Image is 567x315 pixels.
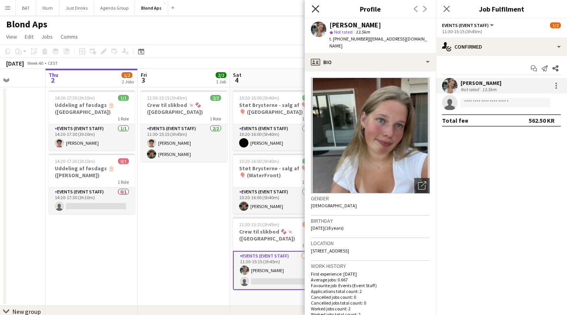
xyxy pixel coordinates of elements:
[239,158,279,164] span: 10:20-16:00 (5h40m)
[147,95,187,101] span: 11:30-15:15 (3h45m)
[49,154,135,214] app-job-card: 14:20-17:30 (3h10m)0/1Uddeling af føsdags 🎂 ([PERSON_NAME])1 RoleEvents (Event Staff)0/114:20-17:...
[302,95,313,101] span: 1/1
[48,60,58,66] div: CEST
[118,95,129,101] span: 1/1
[49,102,135,115] h3: Uddeling af føsdags 🎂 ([GEOGRAPHIC_DATA])
[22,32,37,42] a: Edit
[436,37,567,56] div: Confirmed
[233,90,319,151] app-job-card: 10:20-16:00 (5h40m)1/1Støt Brysterne - salg af 🎈🎈 ([GEOGRAPHIC_DATA])1 RoleEvents (Event Staff)1/...
[49,90,135,151] div: 14:20-17:30 (3h10m)1/1Uddeling af føsdags 🎂 ([GEOGRAPHIC_DATA])1 RoleEvents (Event Staff)1/114:20...
[311,277,430,283] p: Average jobs: 0.667
[55,95,95,101] span: 14:20-17:30 (3h10m)
[311,240,430,247] h3: Location
[311,271,430,277] p: First experience: [DATE]
[135,0,168,15] button: Blond Aps
[329,36,370,42] span: t. [PHONE_NUMBER]
[141,102,227,115] h3: Crew til slikbod 🍬🍫 ([GEOGRAPHIC_DATA])
[140,76,147,85] span: 3
[118,158,129,164] span: 0/1
[210,95,221,101] span: 2/2
[311,78,430,193] img: Crew avatar or photo
[216,72,226,78] span: 2/2
[233,217,319,290] app-job-card: 11:30-15:15 (3h45m)1/2Crew til slikbod 🍫🍬 ([GEOGRAPHIC_DATA])1 RoleEvents (Event Staff)1/211:30-1...
[311,300,430,306] p: Cancelled jobs total count: 0
[59,0,94,15] button: Just Drinks
[442,22,489,28] span: Events (Event Staff)
[25,33,34,40] span: Edit
[311,283,430,288] p: Favourite job: Events (Event Staff)
[233,165,319,179] h3: Støt Brysterne - salg af 🎈🎈 (WaterFront)
[461,86,481,92] div: Not rated
[311,217,430,224] h3: Birthday
[6,33,17,40] span: View
[311,248,349,254] span: [STREET_ADDRESS]
[354,29,371,35] span: 13.5km
[302,116,313,122] span: 1 Role
[41,33,53,40] span: Jobs
[233,102,319,115] h3: Støt Brysterne - salg af 🎈🎈 ([GEOGRAPHIC_DATA])
[233,251,319,290] app-card-role: Events (Event Staff)1/211:30-15:15 (3h45m)[PERSON_NAME]
[36,0,59,15] button: Illum
[311,225,344,231] span: [DATE] (18 years)
[329,36,427,49] span: | [EMAIL_ADDRESS][DOMAIN_NAME]
[216,79,226,85] div: 1 Job
[302,242,313,248] span: 1 Role
[442,22,495,28] button: Events (Event Staff)
[55,158,95,164] span: 14:20-17:30 (3h10m)
[311,195,430,202] h3: Gender
[118,179,129,185] span: 1 Role
[122,79,134,85] div: 2 Jobs
[311,294,430,300] p: Cancelled jobs count: 0
[302,222,313,227] span: 1/2
[302,158,313,164] span: 1/1
[414,178,430,193] div: Open photos pop-in
[334,29,353,35] span: Not rated
[232,76,241,85] span: 4
[6,19,47,30] h1: Blond Aps
[233,188,319,214] app-card-role: Events (Event Staff)1/110:20-16:00 (5h40m)[PERSON_NAME]
[121,72,132,78] span: 1/2
[436,4,567,14] h3: Job Fulfilment
[47,76,58,85] span: 2
[94,0,135,15] button: Agenda Group
[141,90,227,162] app-job-card: 11:30-15:15 (3h45m)2/2Crew til slikbod 🍬🍫 ([GEOGRAPHIC_DATA])1 RoleEvents (Event Staff)2/211:30-1...
[141,124,227,162] app-card-role: Events (Event Staff)2/211:30-15:15 (3h45m)[PERSON_NAME][PERSON_NAME]
[3,32,20,42] a: View
[239,222,279,227] span: 11:30-15:15 (3h45m)
[239,95,279,101] span: 10:20-16:00 (5h40m)
[311,203,357,208] span: [DEMOGRAPHIC_DATA]
[329,22,381,29] div: [PERSON_NAME]
[49,124,135,151] app-card-role: Events (Event Staff)1/114:20-17:30 (3h10m)[PERSON_NAME]
[550,22,561,28] span: 1/2
[49,165,135,179] h3: Uddeling af føsdags 🎂 ([PERSON_NAME])
[233,228,319,242] h3: Crew til slikbod 🍫🍬 ([GEOGRAPHIC_DATA])
[49,71,58,78] span: Thu
[233,71,241,78] span: Sat
[61,33,78,40] span: Comms
[305,4,436,14] h3: Profile
[233,124,319,151] app-card-role: Events (Event Staff)1/110:20-16:00 (5h40m)[PERSON_NAME]
[16,0,36,15] button: BAT
[461,80,501,86] div: [PERSON_NAME]
[311,288,430,294] p: Applications total count: 2
[442,117,468,124] div: Total fee
[38,32,56,42] a: Jobs
[311,262,430,269] h3: Work history
[141,71,147,78] span: Fri
[118,116,129,122] span: 1 Role
[442,29,561,34] div: 11:30-15:15 (3h45m)
[233,154,319,214] app-job-card: 10:20-16:00 (5h40m)1/1Støt Brysterne - salg af 🎈🎈 (WaterFront)1 RoleEvents (Event Staff)1/110:20-...
[311,306,430,312] p: Worked jobs count: 2
[481,86,498,92] div: 13.5km
[49,188,135,214] app-card-role: Events (Event Staff)0/114:20-17:30 (3h10m)
[25,60,45,66] span: Week 40
[529,117,555,124] div: 562.50 KR
[305,53,436,71] div: Bio
[6,59,24,67] div: [DATE]
[210,116,221,122] span: 1 Role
